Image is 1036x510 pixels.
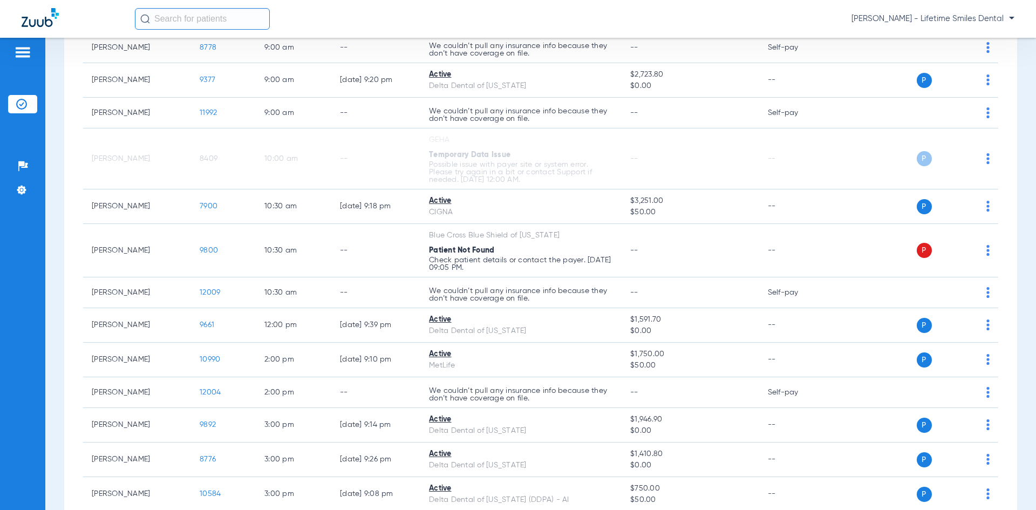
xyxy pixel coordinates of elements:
[759,277,832,308] td: Self-pay
[630,414,750,425] span: $1,946.90
[851,13,1014,24] span: [PERSON_NAME] - Lifetime Smiles Dental
[256,98,331,128] td: 9:00 AM
[200,490,221,498] span: 10584
[429,460,613,471] div: Delta Dental of [US_STATE]
[759,443,832,477] td: --
[331,343,420,377] td: [DATE] 9:10 PM
[256,189,331,224] td: 10:30 AM
[986,201,990,212] img: group-dot-blue.svg
[200,321,214,329] span: 9661
[630,460,750,471] span: $0.00
[630,109,638,117] span: --
[630,494,750,506] span: $50.00
[331,308,420,343] td: [DATE] 9:39 PM
[630,155,638,162] span: --
[917,151,932,166] span: P
[759,189,832,224] td: --
[986,245,990,256] img: group-dot-blue.svg
[83,63,191,98] td: [PERSON_NAME]
[83,277,191,308] td: [PERSON_NAME]
[429,107,613,123] p: We couldn’t pull any insurance info because they don’t have coverage on file.
[429,42,613,57] p: We couldn’t pull any insurance info because they don’t have coverage on file.
[256,128,331,189] td: 10:00 AM
[917,73,932,88] span: P
[986,387,990,398] img: group-dot-blue.svg
[200,455,216,463] span: 8776
[986,42,990,53] img: group-dot-blue.svg
[83,189,191,224] td: [PERSON_NAME]
[256,377,331,408] td: 2:00 PM
[331,98,420,128] td: --
[256,443,331,477] td: 3:00 PM
[22,8,59,27] img: Zuub Logo
[759,128,832,189] td: --
[917,318,932,333] span: P
[429,425,613,437] div: Delta Dental of [US_STATE]
[630,289,638,296] span: --
[630,207,750,218] span: $50.00
[429,483,613,494] div: Active
[200,202,217,210] span: 7900
[429,360,613,371] div: MetLife
[331,443,420,477] td: [DATE] 9:26 PM
[429,80,613,92] div: Delta Dental of [US_STATE]
[200,247,218,254] span: 9800
[630,80,750,92] span: $0.00
[140,14,150,24] img: Search Icon
[200,44,216,51] span: 8778
[759,63,832,98] td: --
[200,109,217,117] span: 11992
[83,128,191,189] td: [PERSON_NAME]
[429,247,494,254] span: Patient Not Found
[986,419,990,430] img: group-dot-blue.svg
[759,377,832,408] td: Self-pay
[630,314,750,325] span: $1,591.70
[917,352,932,368] span: P
[429,151,510,159] span: Temporary Data Issue
[331,224,420,277] td: --
[83,98,191,128] td: [PERSON_NAME]
[759,343,832,377] td: --
[630,195,750,207] span: $3,251.00
[331,189,420,224] td: [DATE] 9:18 PM
[429,494,613,506] div: Delta Dental of [US_STATE] (DDPA) - AI
[917,487,932,502] span: P
[429,161,613,183] p: Possible issue with payer site or system error. Please try again in a bit or contact Support if n...
[429,349,613,360] div: Active
[429,314,613,325] div: Active
[630,425,750,437] span: $0.00
[429,69,613,80] div: Active
[331,377,420,408] td: --
[630,360,750,371] span: $50.00
[200,155,217,162] span: 8409
[917,243,932,258] span: P
[986,319,990,330] img: group-dot-blue.svg
[200,421,216,429] span: 9892
[256,32,331,63] td: 9:00 AM
[630,483,750,494] span: $750.00
[986,287,990,298] img: group-dot-blue.svg
[759,224,832,277] td: --
[630,389,638,396] span: --
[986,354,990,365] img: group-dot-blue.svg
[83,308,191,343] td: [PERSON_NAME]
[917,418,932,433] span: P
[759,98,832,128] td: Self-pay
[256,408,331,443] td: 3:00 PM
[429,414,613,425] div: Active
[429,230,613,241] div: Blue Cross Blue Shield of [US_STATE]
[200,289,220,296] span: 12009
[986,488,990,499] img: group-dot-blue.svg
[331,63,420,98] td: [DATE] 9:20 PM
[630,448,750,460] span: $1,410.80
[14,46,31,59] img: hamburger-icon
[256,308,331,343] td: 12:00 PM
[429,448,613,460] div: Active
[759,408,832,443] td: --
[256,277,331,308] td: 10:30 AM
[917,199,932,214] span: P
[429,195,613,207] div: Active
[986,153,990,164] img: group-dot-blue.svg
[83,377,191,408] td: [PERSON_NAME]
[630,247,638,254] span: --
